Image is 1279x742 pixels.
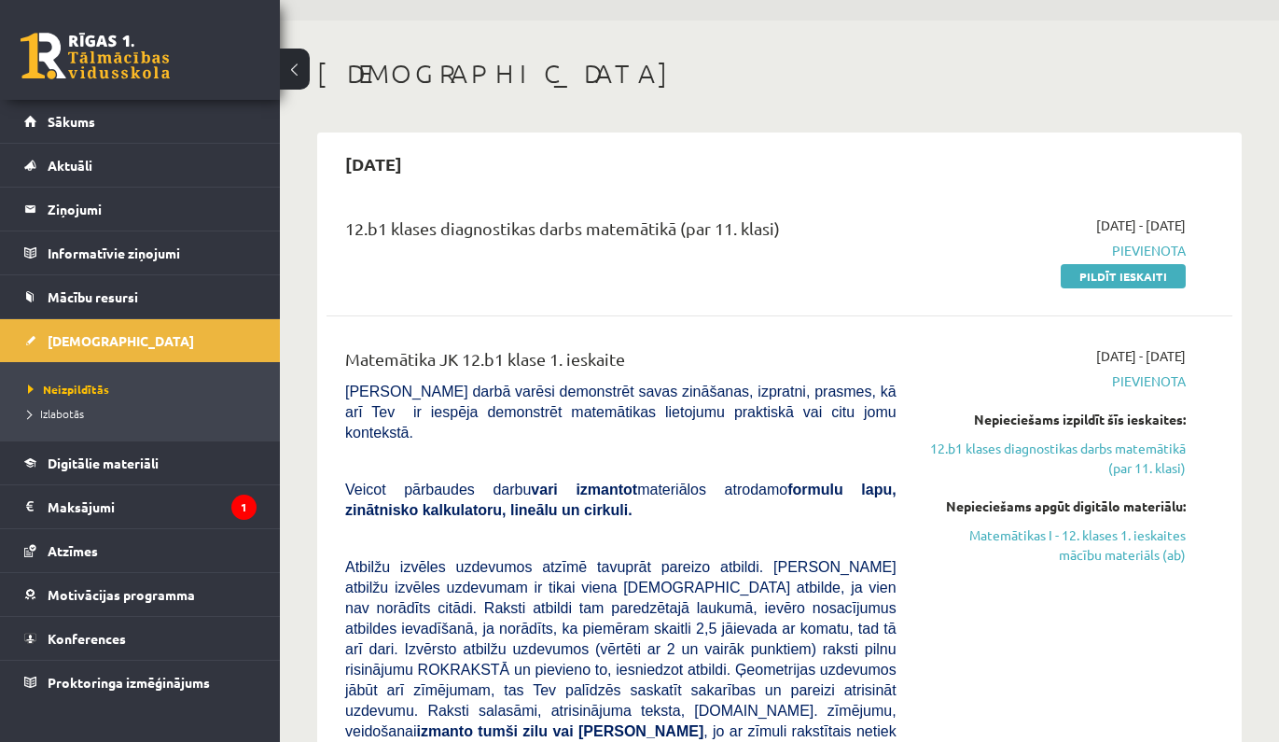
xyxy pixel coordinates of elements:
[1096,216,1186,235] span: [DATE] - [DATE]
[231,495,257,520] i: 1
[345,216,897,250] div: 12.b1 klases diagnostikas darbs matemātikā (par 11. klasi)
[924,497,1186,516] div: Nepieciešams apgūt digitālo materiālu:
[345,482,897,518] b: formulu lapu, zinātnisko kalkulatoru, lineālu un cirkuli.
[48,288,138,305] span: Mācību resursi
[417,723,473,739] b: izmanto
[24,617,257,660] a: Konferences
[345,482,897,518] span: Veicot pārbaudes darbu materiālos atrodamo
[28,381,261,398] a: Neizpildītās
[48,542,98,559] span: Atzīmes
[1096,346,1186,366] span: [DATE] - [DATE]
[24,441,257,484] a: Digitālie materiāli
[24,485,257,528] a: Maksājumi1
[24,231,257,274] a: Informatīvie ziņojumi
[317,58,1242,90] h1: [DEMOGRAPHIC_DATA]
[924,525,1186,565] a: Matemātikas I - 12. klases 1. ieskaites mācību materiāls (ab)
[24,100,257,143] a: Sākums
[24,529,257,572] a: Atzīmes
[24,275,257,318] a: Mācību resursi
[1061,264,1186,288] a: Pildīt ieskaiti
[48,231,257,274] legend: Informatīvie ziņojumi
[924,439,1186,478] a: 12.b1 klases diagnostikas darbs matemātikā (par 11. klasi)
[327,142,421,186] h2: [DATE]
[48,113,95,130] span: Sākums
[48,455,159,471] span: Digitālie materiāli
[48,485,257,528] legend: Maksājumi
[48,586,195,603] span: Motivācijas programma
[531,482,637,497] b: vari izmantot
[28,406,84,421] span: Izlabotās
[48,630,126,647] span: Konferences
[48,157,92,174] span: Aktuāli
[28,382,109,397] span: Neizpildītās
[924,241,1186,260] span: Pievienota
[24,573,257,616] a: Motivācijas programma
[345,384,897,441] span: [PERSON_NAME] darbā varēsi demonstrēt savas zināšanas, izpratni, prasmes, kā arī Tev ir iespēja d...
[24,319,257,362] a: [DEMOGRAPHIC_DATA]
[28,405,261,422] a: Izlabotās
[924,410,1186,429] div: Nepieciešams izpildīt šīs ieskaites:
[924,371,1186,391] span: Pievienota
[21,33,170,79] a: Rīgas 1. Tālmācības vidusskola
[48,188,257,231] legend: Ziņojumi
[48,332,194,349] span: [DEMOGRAPHIC_DATA]
[478,723,703,739] b: tumši zilu vai [PERSON_NAME]
[24,144,257,187] a: Aktuāli
[345,346,897,381] div: Matemātika JK 12.b1 klase 1. ieskaite
[24,188,257,231] a: Ziņojumi
[48,674,210,691] span: Proktoringa izmēģinājums
[24,661,257,704] a: Proktoringa izmēģinājums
